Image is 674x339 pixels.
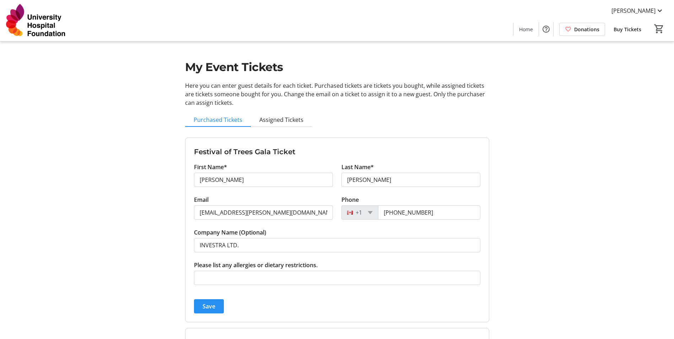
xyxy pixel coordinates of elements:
[606,5,670,16] button: [PERSON_NAME]
[194,146,480,157] h3: Festival of Trees Gala Ticket
[203,302,215,311] span: Save
[539,22,553,36] button: Help
[194,117,242,123] span: Purchased Tickets
[574,26,599,33] span: Donations
[608,23,647,36] a: Buy Tickets
[653,22,665,35] button: Cart
[194,261,318,269] label: Please list any allergies or dietary restrictions.
[194,228,266,237] label: Company Name (Optional)
[611,6,656,15] span: [PERSON_NAME]
[559,23,605,36] a: Donations
[341,195,359,204] label: Phone
[185,59,489,76] h1: My Event Tickets
[614,26,641,33] span: Buy Tickets
[513,23,539,36] a: Home
[194,163,227,171] label: First Name*
[194,195,209,204] label: Email
[519,26,533,33] span: Home
[185,81,489,107] p: Here you can enter guest details for each ticket. Purchased tickets are tickets you bought, while...
[259,117,303,123] span: Assigned Tickets
[341,163,374,171] label: Last Name*
[378,205,480,220] input: (506) 234-5678
[194,299,224,313] button: Save
[4,3,68,38] img: University Hospital Foundation's Logo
